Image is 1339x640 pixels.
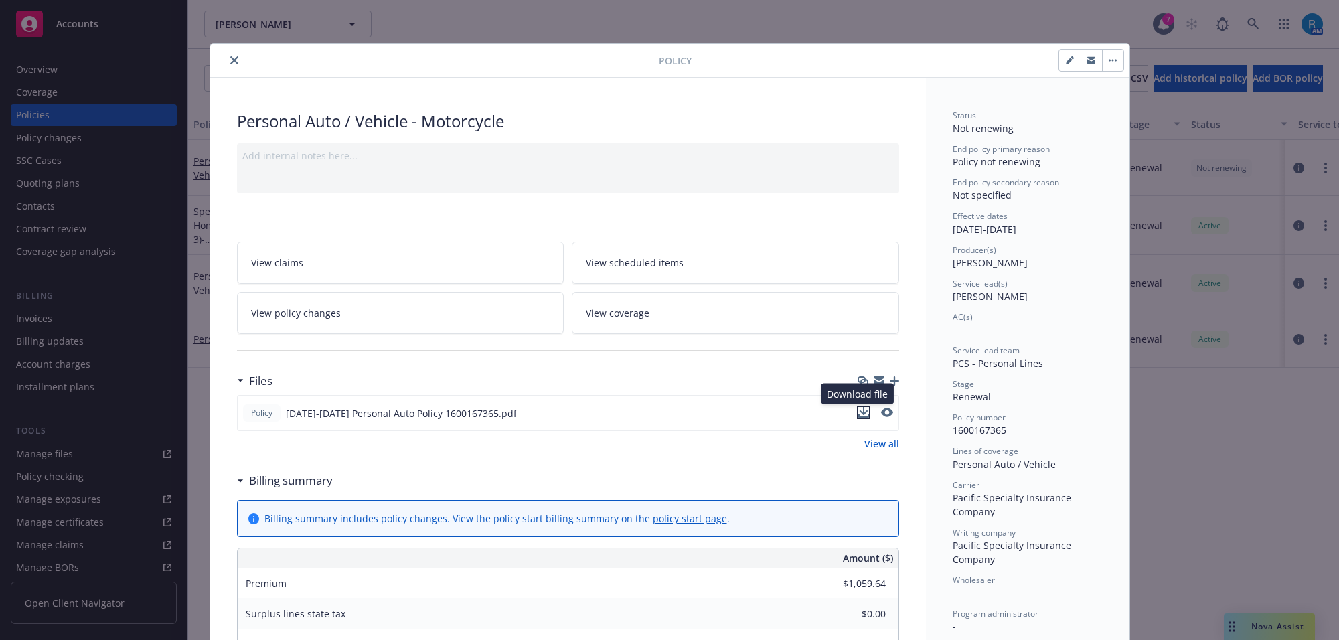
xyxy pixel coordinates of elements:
[246,577,287,590] span: Premium
[586,256,684,270] span: View scheduled items
[953,574,995,586] span: Wholesaler
[953,445,1018,457] span: Lines of coverage
[953,357,1043,370] span: PCS - Personal Lines
[237,292,564,334] a: View policy changes
[881,406,893,421] button: preview file
[586,306,649,320] span: View coverage
[807,604,894,624] input: 0.00
[953,620,956,633] span: -
[251,306,341,320] span: View policy changes
[237,372,272,390] div: Files
[251,256,303,270] span: View claims
[953,390,991,403] span: Renewal
[953,256,1028,269] span: [PERSON_NAME]
[953,155,1040,168] span: Policy not renewing
[953,189,1012,202] span: Not specified
[843,551,893,565] span: Amount ($)
[953,143,1050,155] span: End policy primary reason
[857,406,870,419] button: download file
[242,149,894,163] div: Add internal notes here...
[953,278,1008,289] span: Service lead(s)
[237,472,333,489] div: Billing summary
[953,479,979,491] span: Carrier
[953,290,1028,303] span: [PERSON_NAME]
[953,345,1020,356] span: Service lead team
[864,436,899,451] a: View all
[246,607,345,620] span: Surplus lines state tax
[953,323,956,336] span: -
[953,378,974,390] span: Stage
[807,574,894,594] input: 0.00
[953,311,973,323] span: AC(s)
[286,406,517,420] span: [DATE]-[DATE] Personal Auto Policy 1600167365.pdf
[953,122,1014,135] span: Not renewing
[249,472,333,489] h3: Billing summary
[237,110,899,133] div: Personal Auto / Vehicle - Motorcycle
[953,210,1103,236] div: [DATE] - [DATE]
[572,292,899,334] a: View coverage
[953,527,1016,538] span: Writing company
[953,457,1103,471] div: Personal Auto / Vehicle
[953,586,956,599] span: -
[953,177,1059,188] span: End policy secondary reason
[953,412,1006,423] span: Policy number
[237,242,564,284] a: View claims
[659,54,692,68] span: Policy
[953,110,976,121] span: Status
[249,372,272,390] h3: Files
[953,244,996,256] span: Producer(s)
[821,384,894,404] div: Download file
[248,407,275,419] span: Policy
[953,491,1074,518] span: Pacific Specialty Insurance Company
[953,608,1038,619] span: Program administrator
[881,408,893,417] button: preview file
[953,210,1008,222] span: Effective dates
[857,406,870,421] button: download file
[572,242,899,284] a: View scheduled items
[226,52,242,68] button: close
[653,512,727,525] a: policy start page
[264,511,730,526] div: Billing summary includes policy changes. View the policy start billing summary on the .
[953,539,1074,566] span: Pacific Specialty Insurance Company
[953,424,1006,436] span: 1600167365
